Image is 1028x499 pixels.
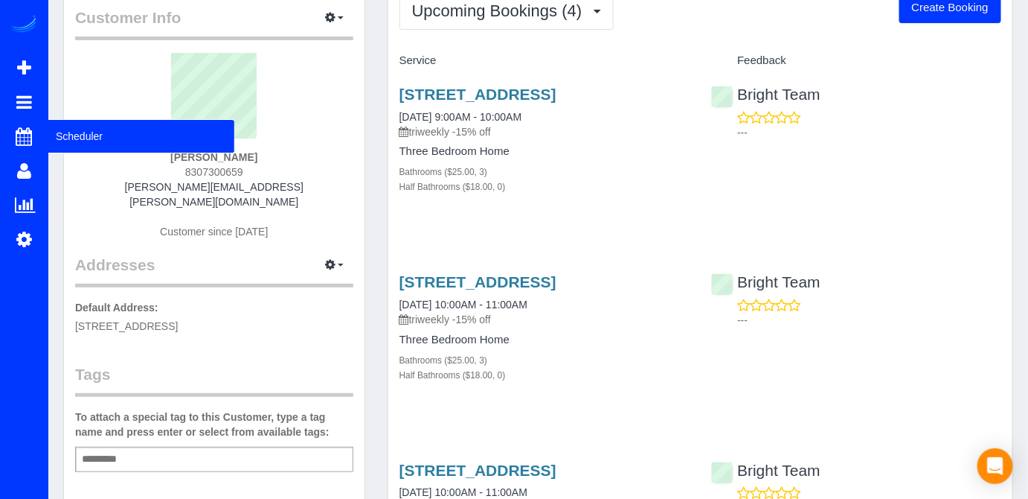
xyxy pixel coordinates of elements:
[737,125,1001,140] p: ---
[185,166,243,178] span: 8307300659
[75,410,353,439] label: To attach a special tag to this Customer, type a tag name and press enter or select from availabl...
[75,320,178,332] span: [STREET_ADDRESS]
[399,145,690,158] h4: Three Bedroom Home
[399,111,522,123] a: [DATE] 9:00AM - 10:00AM
[399,86,556,103] a: [STREET_ADDRESS]
[711,54,1001,67] h4: Feedback
[399,355,487,366] small: Bathrooms ($25.00, 3)
[75,363,353,397] legend: Tags
[399,462,556,479] a: [STREET_ADDRESS]
[399,54,690,67] h4: Service
[399,334,690,346] h4: Three Bedroom Home
[160,226,268,238] span: Customer since [DATE]
[75,300,158,315] label: Default Address:
[125,181,303,208] a: [PERSON_NAME][EMAIL_ADDRESS][PERSON_NAME][DOMAIN_NAME]
[399,312,690,327] p: triweekly -15% off
[711,86,820,103] a: Bright Team
[711,462,820,479] a: Bright Team
[737,313,1001,328] p: ---
[977,448,1013,484] div: Open Intercom Messenger
[399,299,527,311] a: [DATE] 10:00AM - 11:00AM
[399,124,690,139] p: triweekly -15% off
[412,1,590,20] span: Upcoming Bookings (4)
[48,119,234,153] span: Scheduler
[399,182,506,192] small: Half Bathrooms ($18.00, 0)
[399,273,556,290] a: [STREET_ADDRESS]
[75,7,353,40] legend: Customer Info
[9,15,39,36] img: Automaid Logo
[399,486,527,498] a: [DATE] 10:00AM - 11:00AM
[399,167,487,177] small: Bathrooms ($25.00, 3)
[711,273,820,290] a: Bright Team
[170,151,257,163] strong: [PERSON_NAME]
[399,370,506,381] small: Half Bathrooms ($18.00, 0)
